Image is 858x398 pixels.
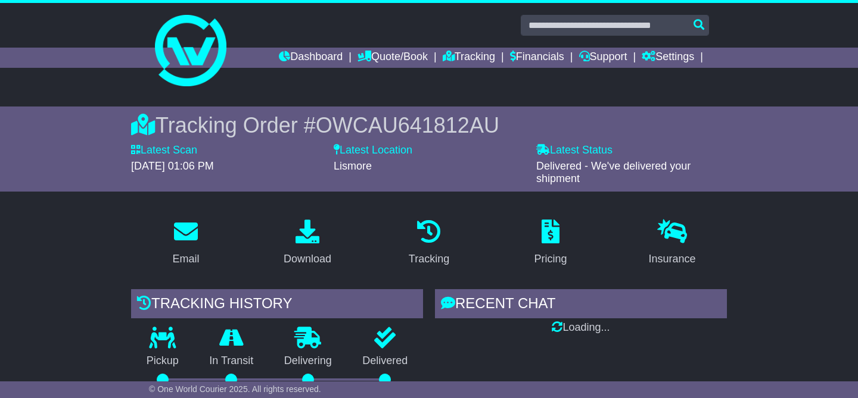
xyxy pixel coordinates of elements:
[536,144,613,157] label: Latest Status
[334,144,412,157] label: Latest Location
[316,113,499,137] span: OWCAU641812AU
[642,48,694,68] a: Settings
[164,215,207,271] a: Email
[149,384,321,394] span: © One World Courier 2025. All rights reserved.
[510,48,564,68] a: Financials
[131,289,423,321] div: Tracking history
[131,160,214,172] span: [DATE] 01:06 PM
[357,48,428,68] a: Quote/Book
[534,251,567,267] div: Pricing
[269,355,347,368] p: Delivering
[131,144,197,157] label: Latest Scan
[334,160,372,172] span: Lismore
[401,215,457,271] a: Tracking
[648,251,695,267] div: Insurance
[284,251,331,267] div: Download
[435,289,727,321] div: RECENT CHAT
[526,215,574,271] a: Pricing
[579,48,627,68] a: Support
[641,215,703,271] a: Insurance
[131,112,727,138] div: Tracking Order #
[435,321,727,334] div: Loading...
[347,355,424,368] p: Delivered
[536,160,691,185] span: Delivered - We've delivered your shipment
[172,251,199,267] div: Email
[279,48,343,68] a: Dashboard
[276,215,339,271] a: Download
[194,355,269,368] p: In Transit
[131,355,194,368] p: Pickup
[443,48,495,68] a: Tracking
[409,251,449,267] div: Tracking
